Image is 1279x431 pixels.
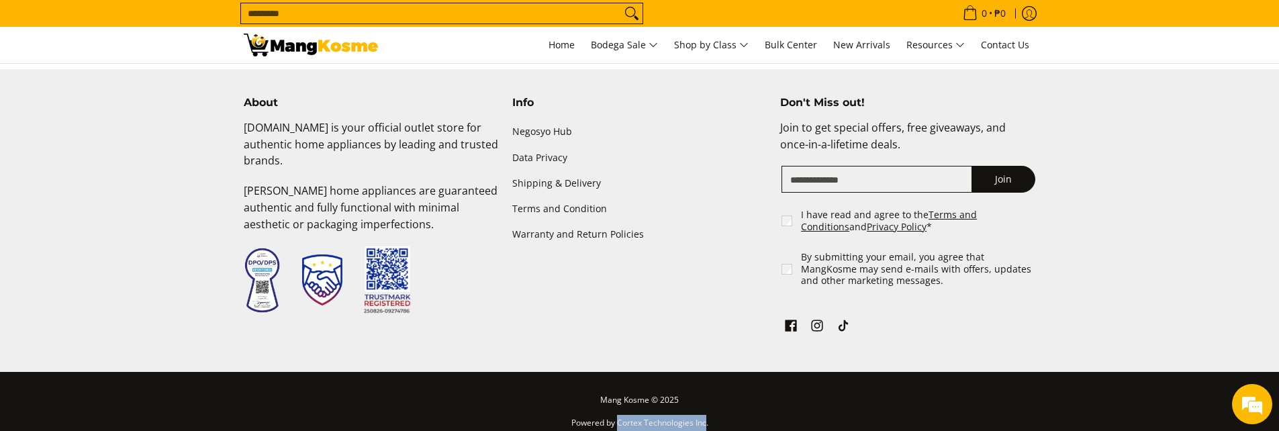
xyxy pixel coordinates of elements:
span: ₱0 [992,9,1008,18]
a: Bodega Sale [584,27,665,63]
img: Data Privacy Seal [244,247,281,314]
textarea: Type your message and hit 'Enter' [7,288,256,335]
div: Chat with us now [70,75,226,93]
span: Home [549,38,575,51]
a: Home [542,27,581,63]
span: Contact Us [981,38,1029,51]
span: Bulk Center [765,38,817,51]
a: Terms and Condition [512,196,767,222]
a: Shipping & Delivery [512,171,767,196]
span: Shop by Class [674,37,749,54]
span: Resources [906,37,965,54]
label: By submitting your email, you agree that MangKosme may send e-mails with offers, updates and othe... [801,251,1037,287]
span: • [959,6,1010,21]
p: Join to get special offers, free giveaways, and once-in-a-lifetime deals. [780,119,1035,166]
a: Resources [900,27,972,63]
nav: Main Menu [391,27,1036,63]
a: See Mang Kosme on Instagram [808,316,826,339]
a: Bulk Center [758,27,824,63]
p: Mang Kosme © 2025 [244,392,1036,416]
h4: Info [512,96,767,109]
p: [PERSON_NAME] home appliances are guaranteed authentic and fully functional with minimal aestheti... [244,183,499,246]
a: Shop by Class [667,27,755,63]
label: I have read and agree to the and * [801,209,1037,232]
span: 0 [980,9,989,18]
button: Search [621,3,643,23]
img: Trustmark QR [364,246,411,314]
div: Minimize live chat window [220,7,252,39]
a: Data Privacy [512,145,767,171]
h4: About [244,96,499,109]
a: Contact Us [974,27,1036,63]
h4: Don't Miss out! [780,96,1035,109]
button: Join [972,166,1035,193]
a: New Arrivals [826,27,897,63]
img: Trustmark Seal [302,254,342,305]
a: Privacy Policy [867,220,927,233]
p: [DOMAIN_NAME] is your official outlet store for authentic home appliances by leading and trusted ... [244,119,499,183]
span: We're online! [78,130,185,265]
span: Bodega Sale [591,37,658,54]
img: Condura 5.1 Cu. Ft. Manual Chest Freezer Pro Inverter Ref l Mang Kosme [244,34,378,56]
a: See Mang Kosme on Facebook [781,316,800,339]
a: Warranty and Return Policies [512,222,767,247]
a: Terms and Conditions [801,208,977,233]
span: New Arrivals [833,38,890,51]
a: Negosyo Hub [512,119,767,145]
a: See Mang Kosme on TikTok [834,316,853,339]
